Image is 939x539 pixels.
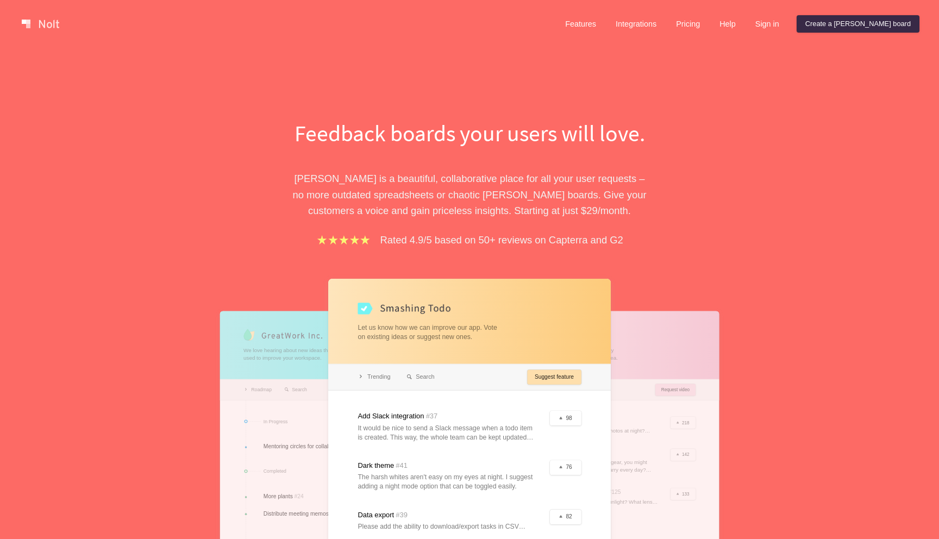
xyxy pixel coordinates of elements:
a: Help [711,15,744,33]
p: Rated 4.9/5 based on 50+ reviews on Capterra and G2 [380,232,623,248]
h1: Feedback boards your users will love. [282,117,657,149]
a: Create a [PERSON_NAME] board [797,15,919,33]
p: [PERSON_NAME] is a beautiful, collaborative place for all your user requests – no more outdated s... [282,171,657,218]
img: stars.b067e34983.png [316,234,371,246]
a: Features [556,15,605,33]
a: Integrations [607,15,665,33]
a: Sign in [747,15,788,33]
a: Pricing [667,15,709,33]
